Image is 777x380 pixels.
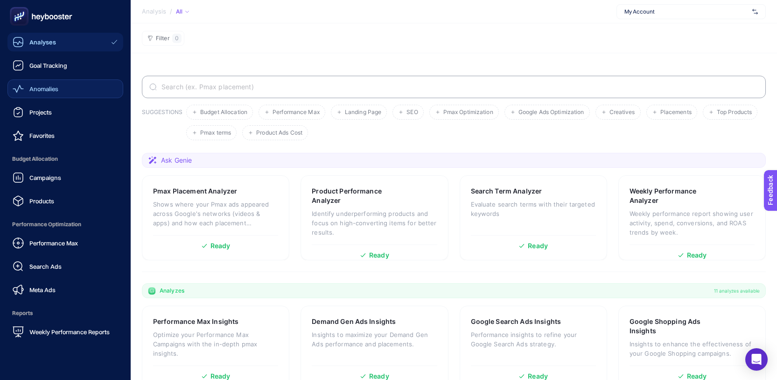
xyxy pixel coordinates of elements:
[460,175,607,260] a: Search Term AnalyzerEvaluate search terms with their targeted keywordsReady
[443,109,493,116] span: Pmax Optimization
[7,126,123,145] a: Favorites
[142,31,184,46] button: Filter0
[29,38,56,46] span: Analyses
[7,323,123,341] a: Weekly Performance Reports
[29,132,55,139] span: Favorites
[7,56,123,75] a: Goal Tracking
[7,215,123,234] span: Performance Optimization
[301,175,448,260] a: Product Performance AnalyzerIdentify underperforming products and focus on high-converting items ...
[312,330,437,349] p: Insights to maximize your Demand Gen Ads performance and placements.
[200,109,247,116] span: Budget Allocation
[160,83,758,91] input: Search
[618,175,766,260] a: Weekly Performance AnalyzerWeekly performance report showing user activity, spend, conversions, a...
[200,129,231,136] span: Pmax terms
[714,287,760,294] span: 11 analyzes available
[256,129,302,136] span: Product Ads Cost
[29,62,67,69] span: Goal Tracking
[7,192,123,210] a: Products
[29,174,61,181] span: Campaigns
[369,252,389,258] span: Ready
[471,330,596,349] p: Performance insights to refine your Google Search Ads strategy.
[630,339,755,358] p: Insights to enhance the effectiveness of your Google Shopping campaigns.
[29,108,52,116] span: Projects
[630,209,755,237] p: Weekly performance report showing user activity, spend, conversions, and ROAS trends by week.
[160,287,184,294] span: Analyzes
[170,7,172,15] span: /
[29,328,110,336] span: Weekly Performance Reports
[153,186,237,196] h3: Pmax Placement Analyzer
[142,108,182,140] h3: SUGGESTIONS
[176,8,189,15] div: All
[156,35,169,42] span: Filter
[7,257,123,276] a: Search Ads
[660,109,692,116] span: Placements
[7,234,123,252] a: Performance Max
[745,348,768,371] div: Open Intercom Messenger
[528,243,548,249] span: Ready
[29,263,62,270] span: Search Ads
[752,7,758,16] img: svg%3e
[7,168,123,187] a: Campaigns
[153,330,278,358] p: Optimize your Performance Max Campaigns with the in-depth pmax insights.
[7,103,123,122] a: Projects
[471,317,561,326] h3: Google Search Ads Insights
[153,317,238,326] h3: Performance Max Insights
[630,186,725,205] h3: Weekly Performance Analyzer
[142,175,289,260] a: Pmax Placement AnalyzerShows where your Pmax ads appeared across Google's networks (videos & apps...
[142,8,166,15] span: Analysis
[717,109,752,116] span: Top Products
[29,239,78,247] span: Performance Max
[29,286,56,294] span: Meta Ads
[175,35,179,42] span: 0
[6,3,35,10] span: Feedback
[7,304,123,323] span: Reports
[687,252,707,258] span: Ready
[29,197,54,205] span: Products
[7,33,123,51] a: Analyses
[687,373,707,380] span: Ready
[312,317,396,326] h3: Demand Gen Ads Insights
[273,109,320,116] span: Performance Max
[312,209,437,237] p: Identify underperforming products and focus on high-converting items for better results.
[210,243,231,249] span: Ready
[7,79,123,98] a: Anomalies
[406,109,418,116] span: SEO
[312,186,407,205] h3: Product Performance Analyzer
[471,200,596,218] p: Evaluate search terms with their targeted keywords
[7,150,123,168] span: Budget Allocation
[7,280,123,299] a: Meta Ads
[528,373,548,380] span: Ready
[29,85,58,93] span: Anomalies
[345,109,381,116] span: Landing Page
[369,373,389,380] span: Ready
[153,200,278,228] p: Shows where your Pmax ads appeared across Google's networks (videos & apps) and how each placemen...
[609,109,635,116] span: Creatives
[518,109,584,116] span: Google Ads Optimization
[161,156,192,165] span: Ask Genie
[630,317,725,336] h3: Google Shopping Ads Insights
[210,373,231,380] span: Ready
[471,186,542,196] h3: Search Term Analyzer
[624,8,749,15] span: My Account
